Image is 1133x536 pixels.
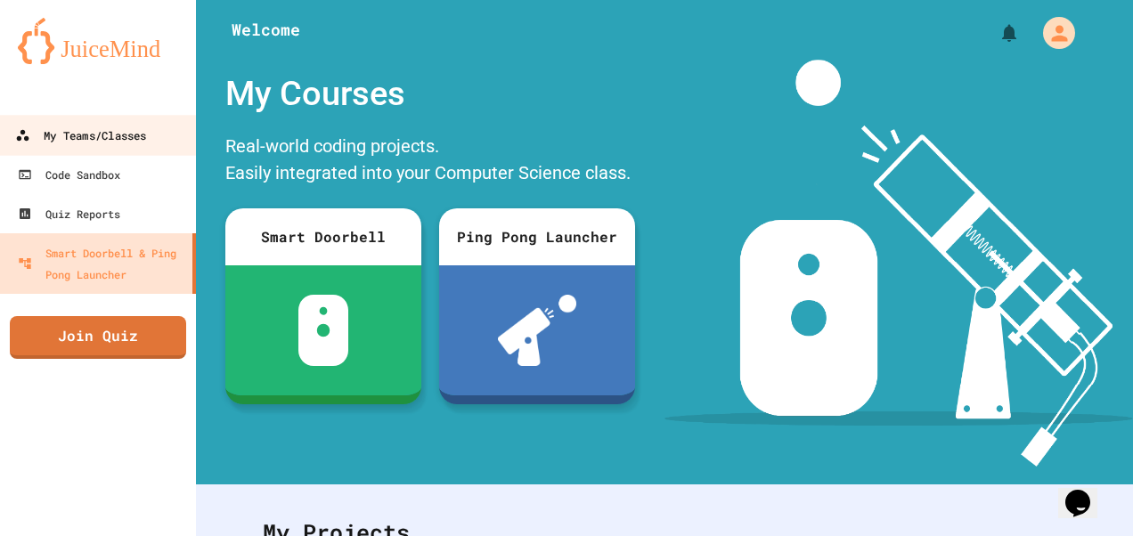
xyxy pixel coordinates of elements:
[10,316,186,359] a: Join Quiz
[216,128,644,195] div: Real-world coding projects. Easily integrated into your Computer Science class.
[18,242,185,285] div: Smart Doorbell & Ping Pong Launcher
[225,208,421,265] div: Smart Doorbell
[15,125,146,147] div: My Teams/Classes
[298,295,349,366] img: sdb-white.svg
[498,295,577,366] img: ppl-with-ball.png
[966,18,1024,48] div: My Notifications
[1024,12,1080,53] div: My Account
[664,60,1133,467] img: banner-image-my-projects.png
[18,203,120,224] div: Quiz Reports
[18,18,178,64] img: logo-orange.svg
[216,60,644,128] div: My Courses
[1058,465,1115,518] iframe: chat widget
[439,208,635,265] div: Ping Pong Launcher
[18,164,120,185] div: Code Sandbox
